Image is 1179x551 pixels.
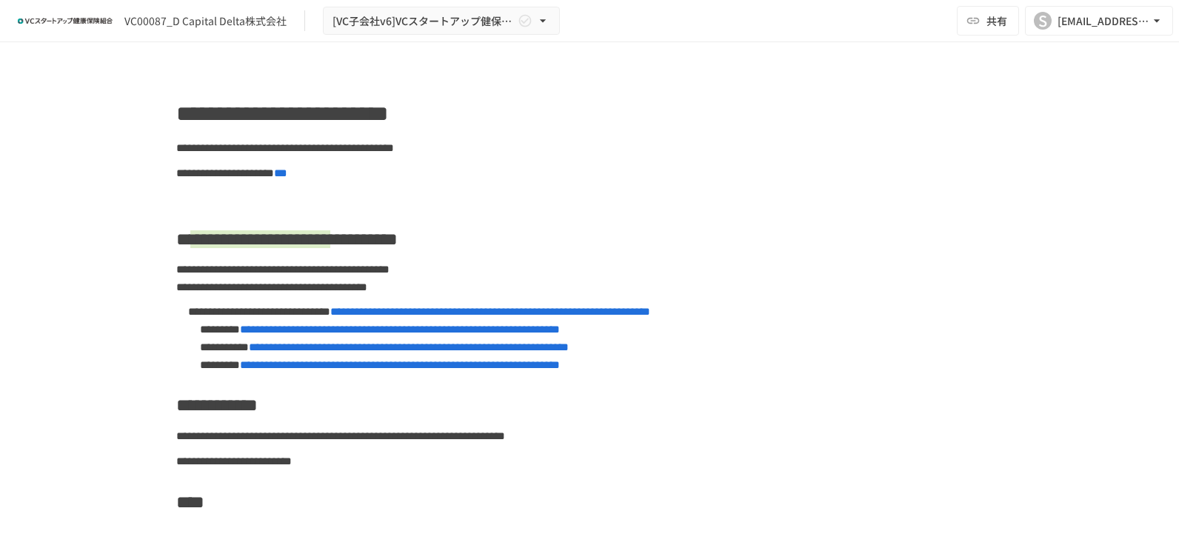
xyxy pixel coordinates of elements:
div: S [1034,12,1052,30]
img: ZDfHsVrhrXUoWEWGWYf8C4Fv4dEjYTEDCNvmL73B7ox [18,9,113,33]
div: [EMAIL_ADDRESS][DOMAIN_NAME] [1058,12,1149,30]
span: [VC子会社v6]VCスタートアップ健保への加入申請手続き [333,12,515,30]
button: S[EMAIL_ADDRESS][DOMAIN_NAME] [1025,6,1173,36]
button: [VC子会社v6]VCスタートアップ健保への加入申請手続き [323,7,560,36]
div: VC00087_D Capital Delta株式会社 [124,13,287,29]
button: 共有 [957,6,1019,36]
span: 共有 [986,13,1007,29]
